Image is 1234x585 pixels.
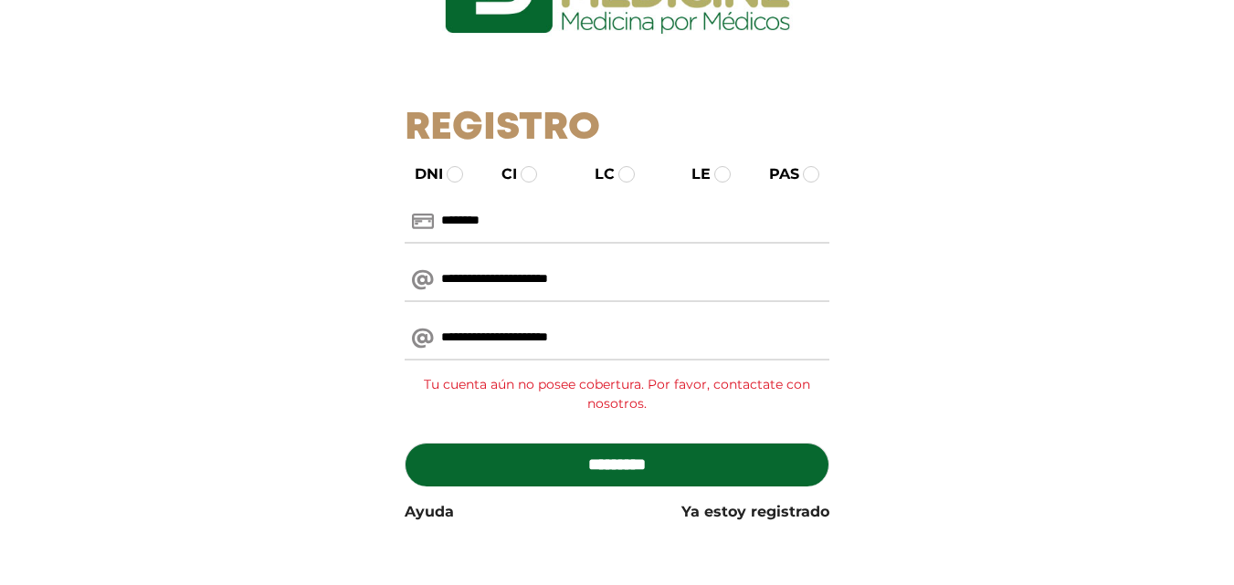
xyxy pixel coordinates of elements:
[485,163,517,185] label: CI
[405,501,454,523] a: Ayuda
[578,163,615,185] label: LC
[405,106,829,151] h1: Registro
[406,368,828,421] div: Tu cuenta aún no posee cobertura. Por favor, contactate con nosotros.
[675,163,711,185] label: LE
[753,163,799,185] label: PAS
[398,163,443,185] label: DNI
[681,501,829,523] a: Ya estoy registrado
